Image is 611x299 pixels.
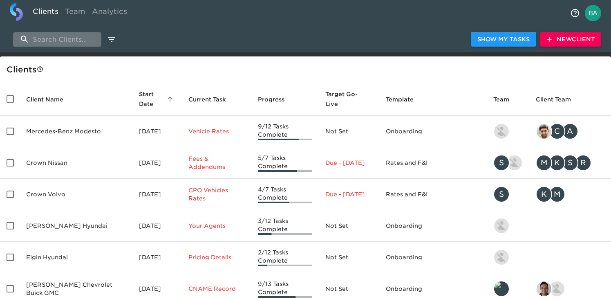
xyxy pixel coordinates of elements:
div: R [575,155,591,171]
td: Not Set [319,242,379,273]
td: [DATE] [132,147,182,179]
img: sai@simplemnt.com [537,281,551,296]
div: K [536,186,552,202]
td: Rates and F&I [379,147,487,179]
div: S [493,155,510,171]
img: leland@roadster.com [494,281,509,296]
p: Pricing Details [188,253,245,261]
td: 2/12 Tasks Complete [251,242,319,273]
a: Clients [29,3,62,23]
div: Client s [7,63,608,76]
img: kevin.lo@roadster.com [494,218,509,233]
td: Crown Nissan [20,147,132,179]
td: 5/7 Tasks Complete [251,147,319,179]
p: Your Agents [188,222,245,230]
button: Show My Tasks [471,32,536,47]
td: Onboarding [379,210,487,242]
td: 4/7 Tasks Complete [251,179,319,210]
div: S [493,186,510,202]
img: kevin.lo@roadster.com [494,124,509,139]
div: K [549,155,565,171]
td: 9/12 Tasks Complete [251,116,319,147]
div: A [562,123,578,139]
input: search [13,32,101,47]
td: [PERSON_NAME] Hyundai [20,210,132,242]
span: Current Task [188,94,237,104]
div: M [549,186,565,202]
img: kevin.lo@roadster.com [494,250,509,265]
p: Due - [DATE] [325,159,373,167]
img: nikko.foster@roadster.com [550,281,564,296]
div: kevin.lo@roadster.com [493,249,523,265]
div: kevin.lo@roadster.com [493,123,523,139]
span: Show My Tasks [477,34,530,45]
button: notifications [565,3,585,23]
span: Calculated based on the start date and the duration of all Tasks contained in this Hub. [325,89,362,109]
p: Due - [DATE] [325,190,373,198]
a: Team [62,3,89,23]
td: Rates and F&I [379,179,487,210]
span: This is the next Task in this Hub that should be completed [188,94,226,104]
td: [DATE] [132,179,182,210]
p: CNAME Record [188,285,245,293]
div: leland@roadster.com [493,281,523,297]
td: Onboarding [379,242,487,273]
div: sandeep@simplemnt.com, clayton.mandel@roadster.com, angelique.nurse@roadster.com [536,123,604,139]
img: Profile [585,5,601,21]
span: Progress [258,94,295,104]
img: sandeep@simplemnt.com [537,124,551,139]
div: M [536,155,552,171]
td: [DATE] [132,116,182,147]
td: [DATE] [132,242,182,273]
div: kwilson@crowncars.com, mcooley@crowncars.com [536,186,604,202]
td: Crown Volvo [20,179,132,210]
span: Template [386,94,424,104]
td: Not Set [319,210,379,242]
div: kevin.lo@roadster.com [493,218,523,234]
img: austin@roadster.com [507,155,522,170]
div: S [562,155,578,171]
td: Not Set [319,116,379,147]
p: Vehicle Rates [188,127,245,135]
p: Fees & Addendums [188,155,245,171]
div: savannah@roadster.com [493,186,523,202]
p: CPO Vehicles Rates [188,186,245,202]
span: Client Team [536,94,582,104]
button: edit [105,32,119,46]
div: C [549,123,565,139]
td: Onboarding [379,116,487,147]
div: sai@simplemnt.com, nikko.foster@roadster.com [536,281,604,297]
td: 3/12 Tasks Complete [251,210,319,242]
div: mcooley@crowncars.com, kwilson@crowncars.com, sparent@crowncars.com, rrobins@crowncars.com [536,155,604,171]
span: New Client [547,34,595,45]
a: Analytics [89,3,130,23]
span: Client Name [26,94,74,104]
span: Target Go-Live [325,89,373,109]
td: [DATE] [132,210,182,242]
span: Start Date [139,89,175,109]
svg: This is a list of all of your clients and clients shared with you [37,66,43,72]
td: Elgin Hyundai [20,242,132,273]
img: logo [10,3,23,21]
button: NewClient [540,32,601,47]
div: savannah@roadster.com, austin@roadster.com [493,155,523,171]
td: Mercedes-Benz Modesto [20,116,132,147]
span: Team [493,94,520,104]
